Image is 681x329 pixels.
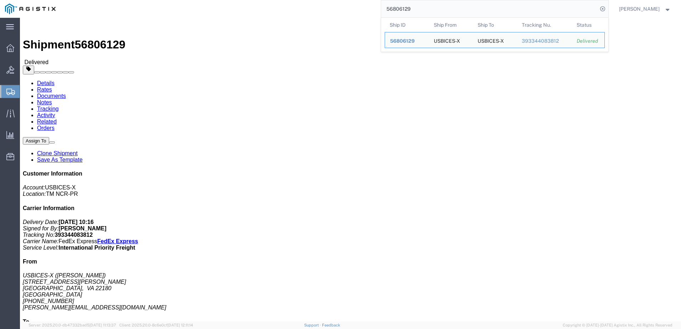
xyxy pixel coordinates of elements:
th: Ship From [428,18,473,32]
input: Search for shipment number, reference number [381,0,598,17]
th: Status [572,18,605,32]
img: logo [5,4,56,14]
a: Feedback [322,323,340,327]
span: Copyright © [DATE]-[DATE] Agistix Inc., All Rights Reserved [563,322,672,328]
div: Delivered [577,37,599,45]
th: Ship To [473,18,517,32]
span: [DATE] 11:13:37 [89,323,116,327]
div: USBICES-X [433,32,460,48]
th: Tracking Nu. [516,18,572,32]
div: 393344083812 [521,37,567,45]
span: Server: 2025.20.0-db47332bad5 [28,323,116,327]
iframe: FS Legacy Container [20,18,681,322]
span: [DATE] 12:11:14 [167,323,193,327]
th: Ship ID [385,18,429,32]
span: Client: 2025.20.0-8c6e0cf [119,323,193,327]
button: [PERSON_NAME] [619,5,671,13]
div: USBICES-X [478,32,504,48]
span: 56806129 [390,38,415,44]
a: Support [304,323,322,327]
span: Dylan Jewell [619,5,660,13]
div: 56806129 [390,37,424,45]
table: Search Results [385,18,608,52]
